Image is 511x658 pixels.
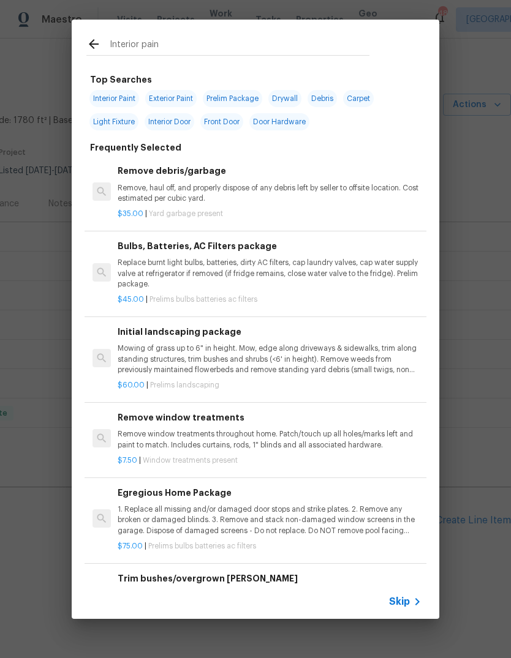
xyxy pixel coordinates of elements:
[249,113,309,130] span: Door Hardware
[389,596,410,608] span: Skip
[118,542,143,550] span: $75.00
[90,141,181,154] h6: Frequently Selected
[118,455,422,466] p: |
[118,411,422,424] h6: Remove window treatments
[145,113,194,130] span: Interior Door
[308,90,337,107] span: Debris
[118,183,422,204] p: Remove, haul off, and properly dispose of any debris left by seller to offsite location. Cost est...
[149,210,223,217] span: Yard garbage present
[118,486,422,499] h6: Egregious Home Package
[118,381,145,389] span: $60.00
[118,504,422,536] p: 1. Replace all missing and/or damaged door stops and strike plates. 2. Remove any broken or damag...
[118,209,422,219] p: |
[118,210,143,217] span: $35.00
[143,457,238,464] span: Window treatments present
[89,90,139,107] span: Interior Paint
[89,113,138,130] span: Light Fixture
[148,542,256,550] span: Prelims bulbs batteries ac filters
[203,90,262,107] span: Prelim Package
[118,429,422,450] p: Remove window treatments throughout home. Patch/touch up all holes/marks left and paint to match....
[118,541,422,551] p: |
[118,294,422,305] p: |
[268,90,301,107] span: Drywall
[118,239,422,253] h6: Bulbs, Batteries, AC Filters package
[118,164,422,178] h6: Remove debris/garbage
[145,90,197,107] span: Exterior Paint
[110,37,369,55] input: Search issues or repairs
[90,73,152,86] h6: Top Searches
[343,90,374,107] span: Carpet
[118,457,137,464] span: $7.50
[150,381,219,389] span: Prelims landscaping
[118,380,422,391] p: |
[200,113,243,130] span: Front Door
[118,296,144,303] span: $45.00
[118,343,422,375] p: Mowing of grass up to 6" in height. Mow, edge along driveways & sidewalks, trim along standing st...
[118,325,422,338] h6: Initial landscaping package
[118,572,422,585] h6: Trim bushes/overgrown [PERSON_NAME]
[118,258,422,289] p: Replace burnt light bulbs, batteries, dirty AC filters, cap laundry valves, cap water supply valv...
[150,296,257,303] span: Prelims bulbs batteries ac filters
